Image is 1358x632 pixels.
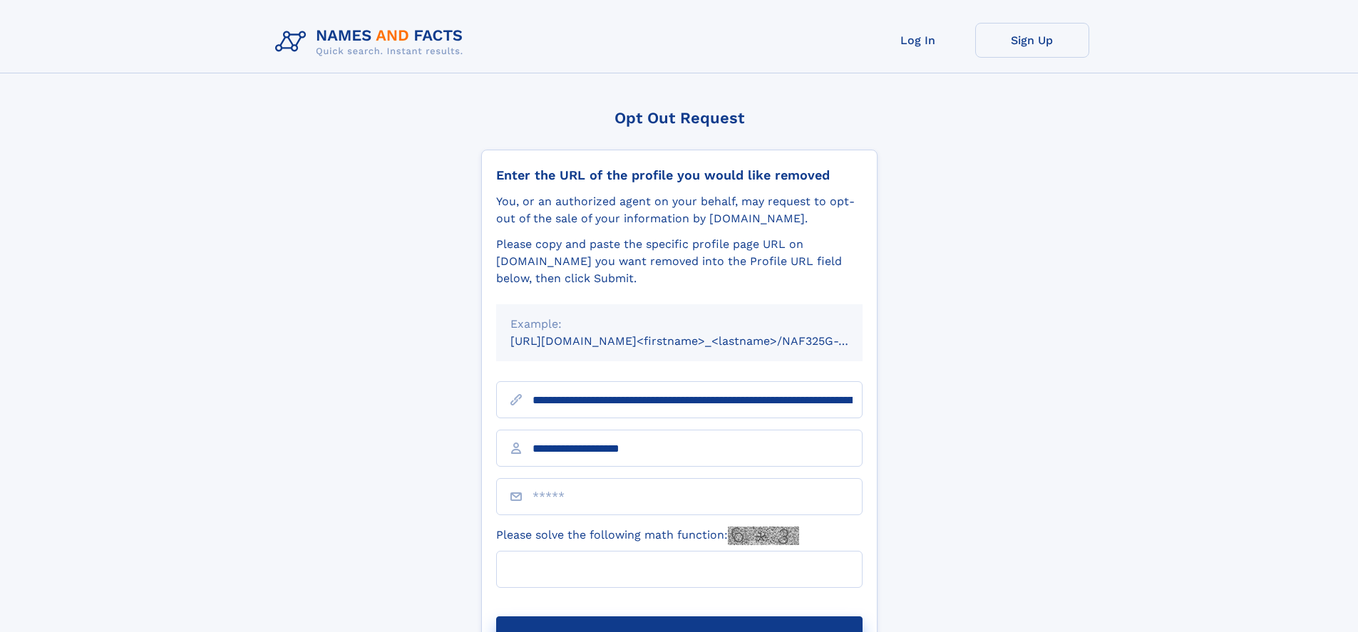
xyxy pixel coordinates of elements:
[510,316,848,333] div: Example:
[496,236,863,287] div: Please copy and paste the specific profile page URL on [DOMAIN_NAME] you want removed into the Pr...
[496,167,863,183] div: Enter the URL of the profile you would like removed
[496,193,863,227] div: You, or an authorized agent on your behalf, may request to opt-out of the sale of your informatio...
[481,109,878,127] div: Opt Out Request
[269,23,475,61] img: Logo Names and Facts
[975,23,1089,58] a: Sign Up
[496,527,799,545] label: Please solve the following math function:
[510,334,890,348] small: [URL][DOMAIN_NAME]<firstname>_<lastname>/NAF325G-xxxxxxxx
[861,23,975,58] a: Log In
